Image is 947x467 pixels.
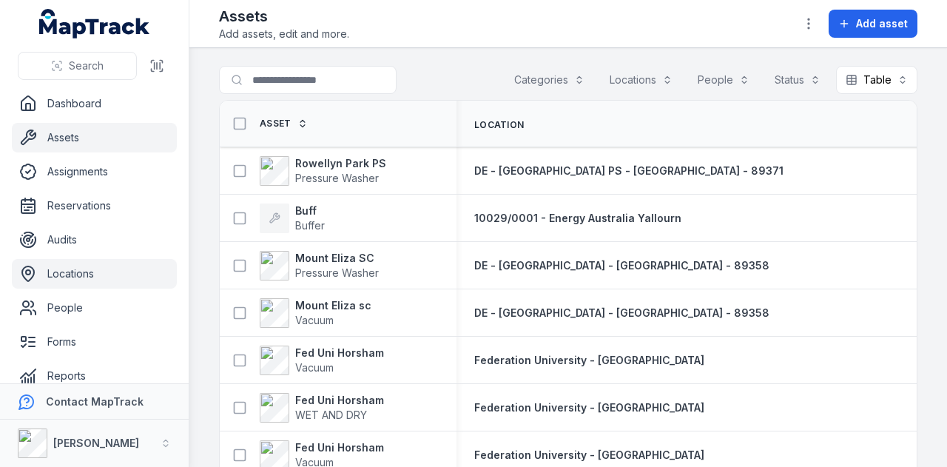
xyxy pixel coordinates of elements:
[12,327,177,357] a: Forms
[765,66,830,94] button: Status
[12,191,177,221] a: Reservations
[505,66,594,94] button: Categories
[474,164,783,177] span: DE - [GEOGRAPHIC_DATA] PS - [GEOGRAPHIC_DATA] - 89371
[260,346,384,375] a: Fed Uni HorshamVacuum
[69,58,104,73] span: Search
[219,27,349,41] span: Add assets, edit and more.
[474,119,524,131] span: Location
[12,293,177,323] a: People
[295,393,384,408] strong: Fed Uni Horsham
[295,409,367,421] span: WET AND DRY
[260,393,384,423] a: Fed Uni HorshamWET AND DRY
[856,16,908,31] span: Add asset
[295,172,379,184] span: Pressure Washer
[474,401,704,414] span: Federation University - [GEOGRAPHIC_DATA]
[474,211,681,226] a: 10029/0001 - Energy Australia Yallourn
[12,89,177,118] a: Dashboard
[12,123,177,152] a: Assets
[260,118,308,130] a: Asset
[295,266,379,279] span: Pressure Washer
[295,314,334,326] span: Vacuum
[474,400,704,415] a: Federation University - [GEOGRAPHIC_DATA]
[295,361,334,374] span: Vacuum
[260,251,379,280] a: Mount Eliza SCPressure Washer
[39,9,150,38] a: MapTrack
[474,448,704,463] a: Federation University - [GEOGRAPHIC_DATA]
[836,66,917,94] button: Table
[474,164,783,178] a: DE - [GEOGRAPHIC_DATA] PS - [GEOGRAPHIC_DATA] - 89371
[600,66,682,94] button: Locations
[474,212,681,224] span: 10029/0001 - Energy Australia Yallourn
[474,354,704,366] span: Federation University - [GEOGRAPHIC_DATA]
[474,259,769,272] span: DE - [GEOGRAPHIC_DATA] - [GEOGRAPHIC_DATA] - 89358
[295,156,386,171] strong: Rowellyn Park PS
[474,448,704,461] span: Federation University - [GEOGRAPHIC_DATA]
[18,52,137,80] button: Search
[688,66,759,94] button: People
[295,251,379,266] strong: Mount Eliza SC
[219,6,349,27] h2: Assets
[295,219,325,232] span: Buffer
[12,225,177,255] a: Audits
[474,353,704,368] a: Federation University - [GEOGRAPHIC_DATA]
[12,361,177,391] a: Reports
[295,346,384,360] strong: Fed Uni Horsham
[295,440,384,455] strong: Fed Uni Horsham
[12,157,177,187] a: Assignments
[474,306,769,320] a: DE - [GEOGRAPHIC_DATA] - [GEOGRAPHIC_DATA] - 89358
[53,437,139,449] strong: [PERSON_NAME]
[829,10,917,38] button: Add asset
[474,258,769,273] a: DE - [GEOGRAPHIC_DATA] - [GEOGRAPHIC_DATA] - 89358
[474,306,769,319] span: DE - [GEOGRAPHIC_DATA] - [GEOGRAPHIC_DATA] - 89358
[260,204,325,233] a: BuffBuffer
[260,118,291,130] span: Asset
[295,298,371,313] strong: Mount Eliza sc
[46,395,144,408] strong: Contact MapTrack
[260,298,371,328] a: Mount Eliza scVacuum
[260,156,386,186] a: Rowellyn Park PSPressure Washer
[295,204,325,218] strong: Buff
[12,259,177,289] a: Locations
